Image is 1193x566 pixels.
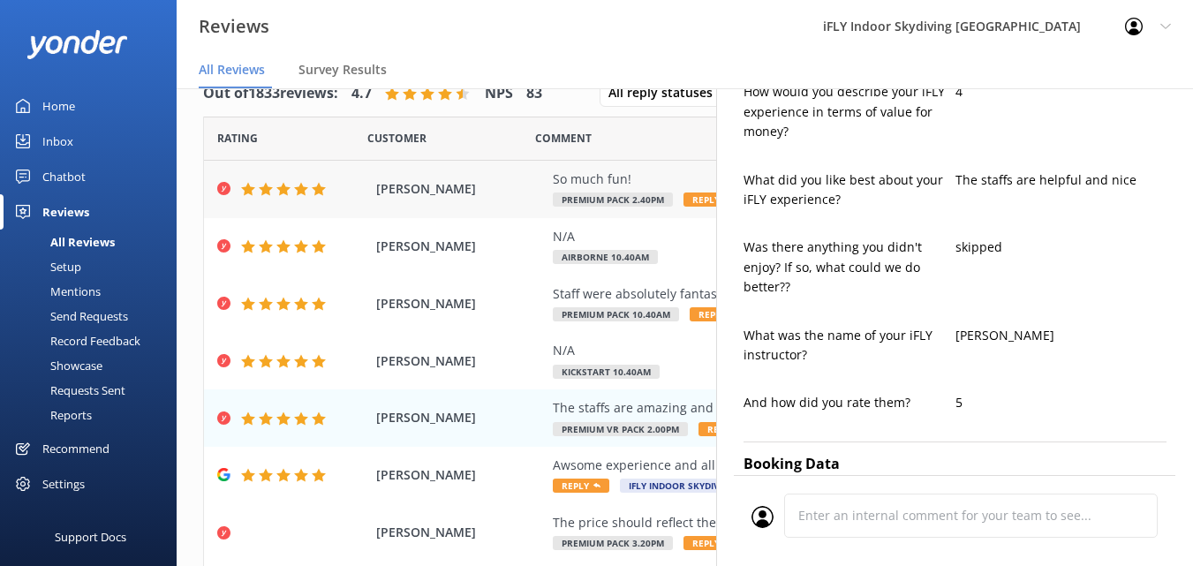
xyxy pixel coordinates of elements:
div: Send Requests [11,304,128,328]
span: Date [217,130,258,147]
div: Mentions [11,279,101,304]
div: N/A [553,341,1046,360]
span: Reply [683,192,740,207]
div: The price should reflect the experience [553,513,1046,532]
span: Question [535,130,592,147]
div: Inbox [42,124,73,159]
a: Requests Sent [11,378,177,403]
p: [PERSON_NAME] [955,326,1167,345]
div: So much fun! [553,170,1046,189]
span: [PERSON_NAME] [376,523,544,542]
div: Recommend [42,431,109,466]
h4: Booking Data [744,453,1167,476]
span: Reply [683,536,740,550]
span: Premium Pack 10.40am [553,307,679,321]
a: Showcase [11,353,177,378]
div: N/A [553,227,1046,246]
span: Reply [698,422,755,436]
span: Reply [690,307,746,321]
a: Setup [11,254,177,279]
span: Survey Results [298,61,387,79]
span: Date [367,130,427,147]
span: Premium Pack 3.20pm [553,536,673,550]
p: How would you describe your iFLY experience in terms of value for money? [744,82,955,141]
div: Staff were absolutely fantastic. [553,284,1046,304]
span: All Reviews [199,61,265,79]
div: Home [42,88,75,124]
h3: Reviews [199,12,269,41]
img: user_profile.svg [751,506,774,528]
p: The staffs are helpful and nice [955,170,1167,190]
span: Premium Pack 2.40pm [553,192,673,207]
div: Reports [11,403,92,427]
div: Showcase [11,353,102,378]
span: Airborne 10.40am [553,250,658,264]
span: [PERSON_NAME] [376,351,544,371]
div: Setup [11,254,81,279]
a: All Reviews [11,230,177,254]
span: [PERSON_NAME] [376,237,544,256]
h4: NPS [485,82,513,105]
a: Reports [11,403,177,427]
p: Was there anything you didn't enjoy? If so, what could we do better?? [744,238,955,297]
span: [PERSON_NAME] [376,294,544,313]
p: 4 [955,82,1167,102]
span: All reply statuses [608,83,723,102]
div: Record Feedback [11,328,140,353]
h4: 83 [526,82,542,105]
div: Settings [42,466,85,502]
h4: Out of 1833 reviews: [203,82,338,105]
a: Mentions [11,279,177,304]
span: [PERSON_NAME] [376,465,544,485]
h4: 4.7 [351,82,372,105]
a: Record Feedback [11,328,177,353]
img: yonder-white-logo.png [26,30,128,59]
p: What was the name of your iFLY instructor? [744,326,955,366]
a: Send Requests [11,304,177,328]
span: [PERSON_NAME] [376,408,544,427]
p: 5 [955,393,1167,412]
div: All Reviews [11,230,115,254]
p: What did you like best about your iFLY experience? [744,170,955,210]
div: Chatbot [42,159,86,194]
span: Kickstart 10.40am [553,365,660,379]
div: The staffs are amazing and we had a great time [553,398,1046,418]
span: Reply [553,479,609,493]
div: Awsome experience and all the staff were fantastic 5+++++ [553,456,1046,475]
div: Requests Sent [11,378,125,403]
span: [PERSON_NAME] [376,179,544,199]
div: Support Docs [55,519,126,555]
span: iFLY Indoor Skydiving [GEOGRAPHIC_DATA] [620,479,837,493]
p: skipped [955,238,1167,257]
span: Premium VR Pack 2.00pm [553,422,688,436]
p: And how did you rate them? [744,393,955,412]
div: Reviews [42,194,89,230]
